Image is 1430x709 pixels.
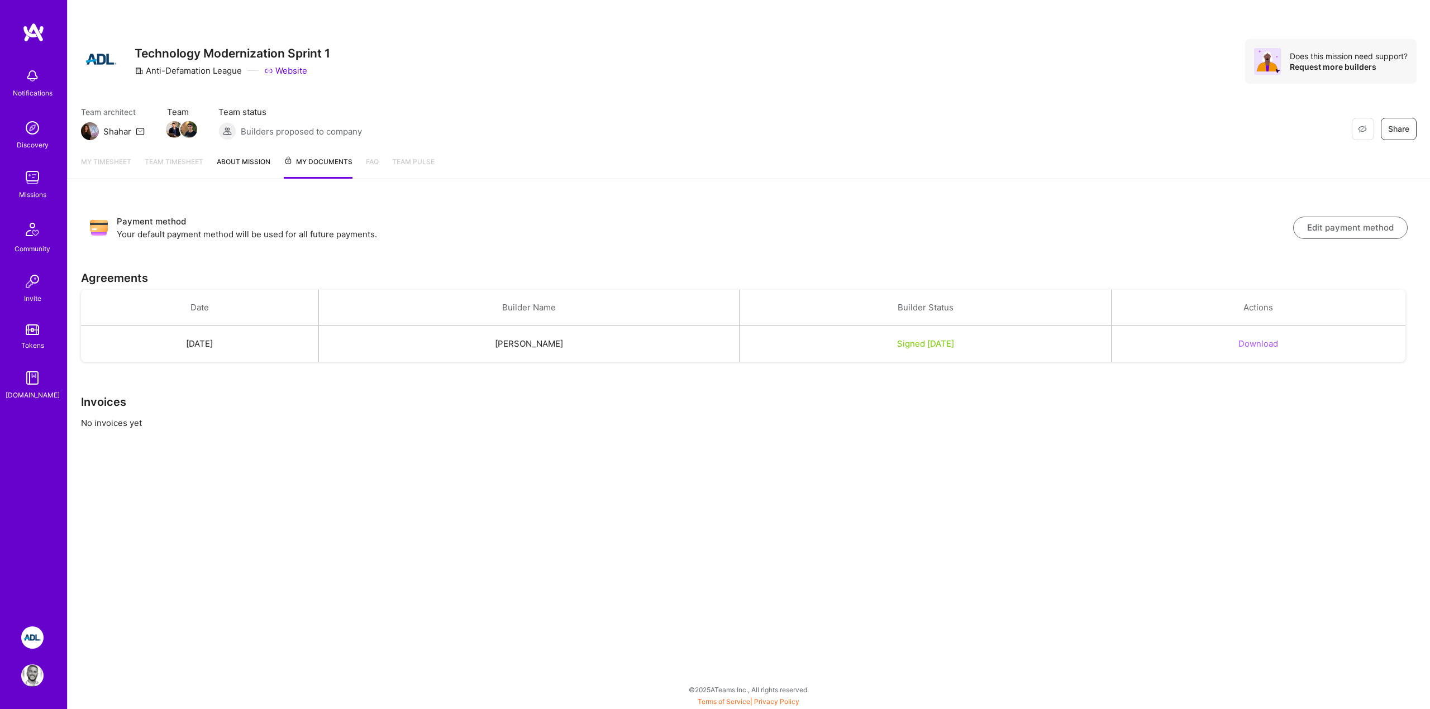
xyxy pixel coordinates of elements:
[81,106,145,118] span: Team architect
[218,122,236,140] img: Builders proposed to company
[167,106,196,118] span: Team
[182,120,196,139] a: Team Member Avatar
[1111,290,1405,326] th: Actions
[1254,48,1281,75] img: Avatar
[103,126,131,137] div: Shahar
[117,215,1293,228] h3: Payment method
[81,395,1417,409] h3: Invoices
[241,126,362,137] span: Builders proposed to company
[166,121,183,138] img: Team Member Avatar
[18,626,46,649] a: ADL: Technology Modernization Sprint 1
[318,326,740,362] td: [PERSON_NAME]
[67,676,1430,703] div: © 2025 ATeams Inc., All rights reserved.
[81,326,318,362] td: [DATE]
[698,697,799,706] span: |
[264,65,307,76] a: Website
[6,389,60,401] div: [DOMAIN_NAME]
[284,156,352,179] a: My Documents
[81,417,1417,429] p: No invoices yet
[136,127,145,136] i: icon Mail
[19,189,46,200] div: Missions
[21,664,44,687] img: User Avatar
[81,39,121,79] img: Company Logo
[1290,61,1408,72] div: Request more builders
[366,156,379,179] a: FAQ
[15,243,50,255] div: Community
[26,324,39,335] img: tokens
[21,367,44,389] img: guide book
[18,664,46,687] a: User Avatar
[318,290,740,326] th: Builder Name
[1381,118,1417,140] button: Share
[1290,51,1408,61] div: Does this mission need support?
[17,139,49,151] div: Discovery
[392,157,435,166] span: Team Pulse
[13,87,53,99] div: Notifications
[19,216,46,243] img: Community
[21,117,44,139] img: discovery
[24,293,41,304] div: Invite
[217,156,270,179] a: About Mission
[698,697,750,706] a: Terms of Service
[21,339,44,351] div: Tokens
[1358,124,1367,133] i: icon EyeClosed
[21,166,44,189] img: teamwork
[1388,123,1409,135] span: Share
[81,290,318,326] th: Date
[90,219,108,237] img: Payment method
[117,228,1293,240] p: Your default payment method will be used for all future payments.
[81,122,99,140] img: Team Architect
[21,626,44,649] img: ADL: Technology Modernization Sprint 1
[740,290,1111,326] th: Builder Status
[754,697,799,706] a: Privacy Policy
[21,270,44,293] img: Invite
[180,121,197,138] img: Team Member Avatar
[81,271,1417,285] h3: Agreements
[135,66,144,75] i: icon CompanyGray
[1238,338,1278,349] button: Download
[21,65,44,87] img: bell
[753,338,1097,349] div: Signed [DATE]
[135,65,242,76] div: Anti-Defamation League
[145,156,203,179] a: Team timesheet
[167,120,182,139] a: Team Member Avatar
[135,46,330,60] h3: Technology Modernization Sprint 1
[218,106,362,118] span: Team status
[284,156,352,168] span: My Documents
[392,156,435,179] a: Team Pulse
[81,156,131,179] a: My timesheet
[1293,217,1408,239] button: Edit payment method
[22,22,45,42] img: logo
